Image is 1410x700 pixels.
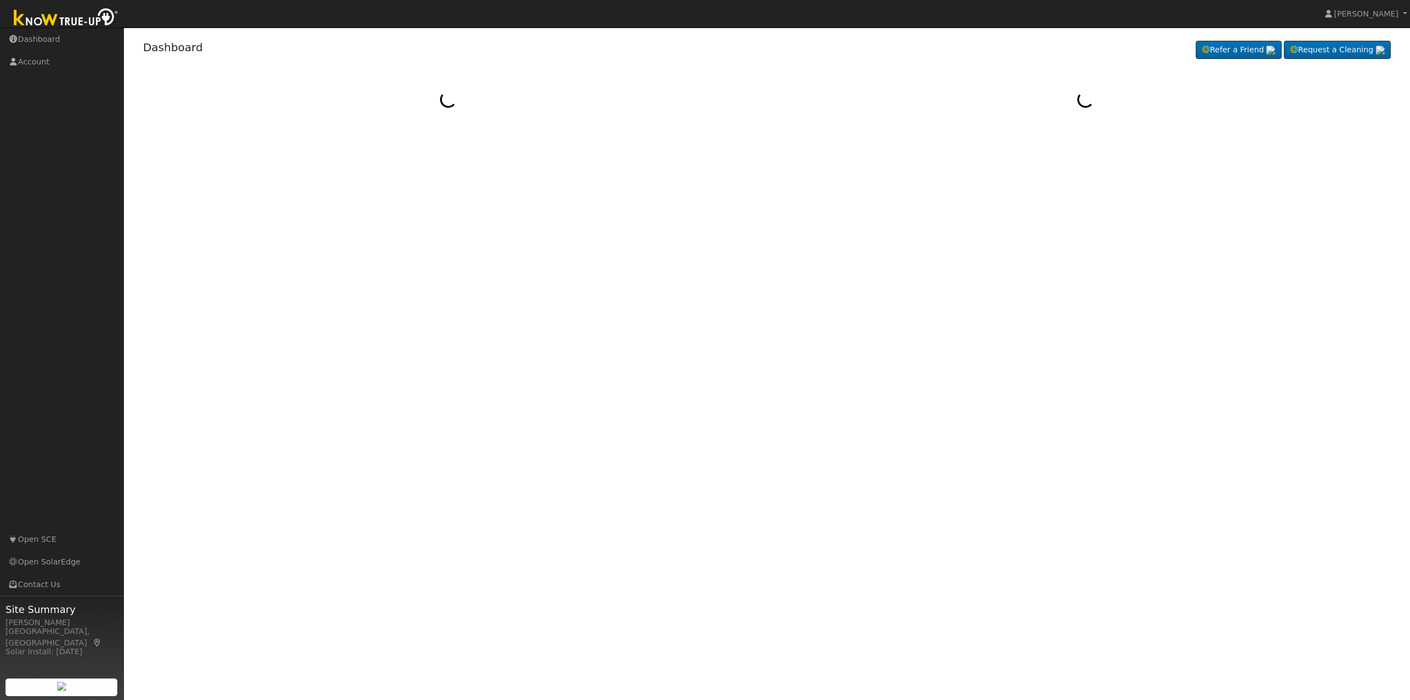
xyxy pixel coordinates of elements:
span: [PERSON_NAME] [1334,9,1398,18]
span: Site Summary [6,602,118,617]
img: Know True-Up [8,6,124,31]
a: Dashboard [143,41,203,54]
div: [GEOGRAPHIC_DATA], [GEOGRAPHIC_DATA] [6,626,118,649]
a: Map [93,638,102,647]
div: [PERSON_NAME] [6,617,118,628]
img: retrieve [1266,46,1275,55]
a: Request a Cleaning [1284,41,1391,59]
div: Solar Install: [DATE] [6,646,118,658]
a: Refer a Friend [1196,41,1282,59]
img: retrieve [57,682,66,691]
img: retrieve [1376,46,1385,55]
